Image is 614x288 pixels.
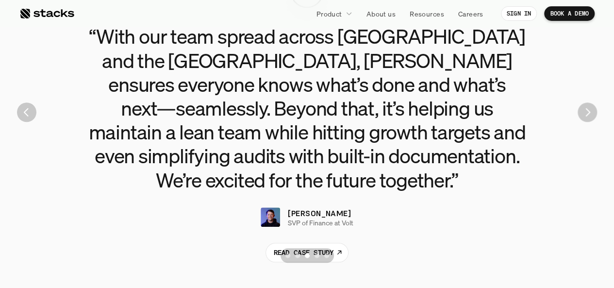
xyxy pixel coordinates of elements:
[293,248,302,263] button: Scroll to page 2
[458,9,483,19] p: Careers
[404,5,450,22] a: Resources
[288,219,353,227] p: SVP of Finance at Volt
[322,248,334,263] button: Scroll to page 5
[273,247,333,257] p: READ CASE STUDY
[316,9,342,19] p: Product
[17,102,36,122] button: Previous
[507,10,531,17] p: SIGN IN
[312,248,322,263] button: Scroll to page 4
[578,102,597,122] button: Next
[89,24,526,191] h3: “With our team spread across [GEOGRAPHIC_DATA] and the [GEOGRAPHIC_DATA], [PERSON_NAME] ensures e...
[550,10,589,17] p: BOOK A DEMO
[17,102,36,122] img: Back Arrow
[578,102,597,122] img: Next Arrow
[361,5,401,22] a: About us
[288,207,351,219] p: [PERSON_NAME]
[302,248,312,263] button: Scroll to page 3
[452,5,489,22] a: Careers
[410,9,444,19] p: Resources
[115,225,157,232] a: Privacy Policy
[366,9,396,19] p: About us
[544,6,595,21] a: BOOK A DEMO
[281,248,293,263] button: Scroll to page 1
[501,6,537,21] a: SIGN IN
